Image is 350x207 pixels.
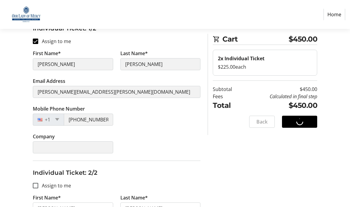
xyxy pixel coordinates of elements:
label: Last Name* [120,50,148,57]
td: Fees [213,93,243,100]
h3: Individual Ticket: 2/2 [33,168,201,177]
div: $225.00 each [218,63,312,71]
td: Total [213,100,243,111]
td: Calculated in final step [243,93,317,100]
td: $450.00 [243,86,317,93]
label: Email Address [33,77,65,85]
img: Our Lady of Mercy School for Young Women's Logo [5,2,48,27]
input: (201) 555-0123 [64,114,113,126]
span: $450.00 [289,34,317,45]
label: Last Name* [120,194,148,201]
label: Company [33,133,55,140]
label: Assign to me [38,182,71,189]
strong: 2x Individual Ticket [218,55,265,62]
label: First Name* [33,50,61,57]
label: Mobile Phone Number [33,105,85,112]
label: First Name* [33,194,61,201]
td: Subtotal [213,86,243,93]
label: Assign to me [38,38,71,45]
span: Cart [222,34,288,45]
td: $450.00 [243,100,317,111]
a: Home [324,9,345,20]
